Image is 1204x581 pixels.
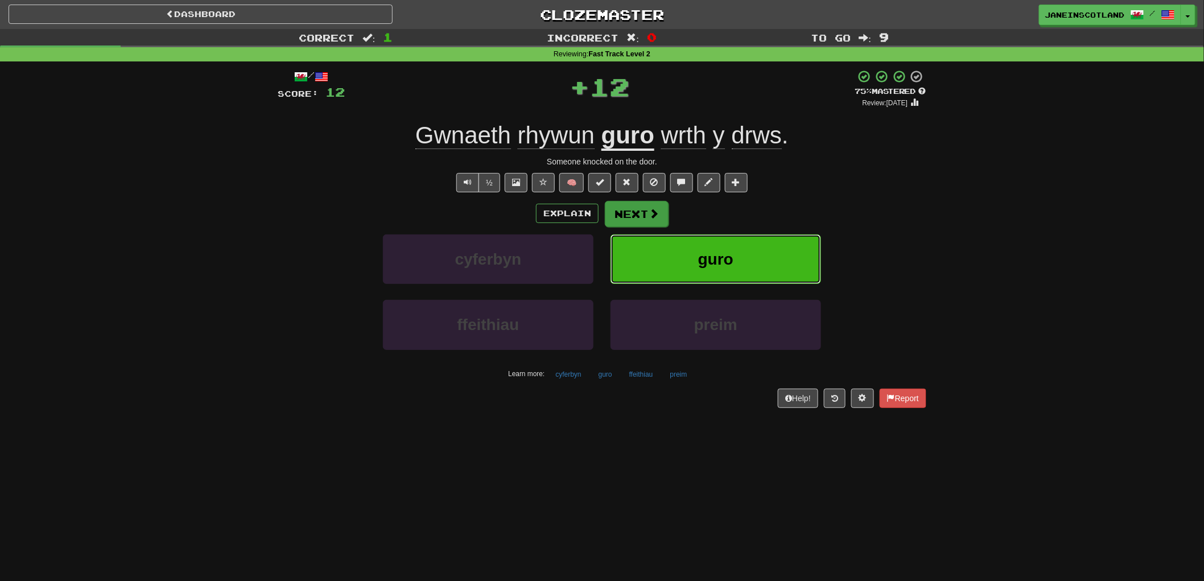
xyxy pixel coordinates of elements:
span: 12 [590,72,630,101]
div: Mastered [855,86,926,97]
button: Add to collection (alt+a) [725,173,748,192]
a: Clozemaster [410,5,794,24]
button: Report [880,389,926,408]
span: 75 % [855,86,872,96]
button: 🧠 [559,173,584,192]
span: 0 [647,30,657,44]
span: JaneinScotland [1045,10,1125,20]
button: Play sentence audio (ctl+space) [456,173,479,192]
span: Gwnaeth [415,122,511,149]
button: ½ [479,173,500,192]
button: ffeithiau [623,366,659,383]
span: guro [698,250,733,268]
button: guro [592,366,619,383]
span: Score: [278,89,319,98]
div: Text-to-speech controls [454,173,500,192]
span: y [713,122,725,149]
span: 12 [325,85,345,99]
span: ffeithiau [457,316,519,333]
button: Favorite sentence (alt+f) [532,173,555,192]
button: Round history (alt+y) [824,389,846,408]
span: . [654,122,789,149]
button: Next [605,201,669,227]
button: Edit sentence (alt+d) [698,173,720,192]
button: cyferbyn [383,234,593,284]
button: Discuss sentence (alt+u) [670,173,693,192]
span: To go [811,32,851,43]
span: cyferbyn [455,250,522,268]
button: Reset to 0% Mastered (alt+r) [616,173,638,192]
div: / [278,69,345,84]
a: JaneinScotland / [1039,5,1181,25]
a: Dashboard [9,5,393,24]
small: Learn more: [508,370,545,378]
span: Incorrect [547,32,619,43]
span: preim [694,316,737,333]
span: + [570,69,590,104]
button: preim [611,300,821,349]
span: wrth [661,122,706,149]
button: Help! [778,389,818,408]
span: : [363,33,376,43]
button: guro [611,234,821,284]
span: drws [732,122,782,149]
strong: Fast Track Level 2 [589,50,651,58]
button: Show image (alt+x) [505,173,527,192]
button: Ignore sentence (alt+i) [643,173,666,192]
u: guro [601,122,654,151]
button: ffeithiau [383,300,593,349]
span: Correct [299,32,355,43]
button: cyferbyn [549,366,587,383]
span: : [859,33,872,43]
span: / [1150,9,1156,17]
span: rhywun [518,122,595,149]
small: Review: [DATE] [863,99,908,107]
button: Set this sentence to 100% Mastered (alt+m) [588,173,611,192]
div: Someone knocked on the door. [278,156,926,167]
button: preim [664,366,694,383]
span: 9 [879,30,889,44]
span: : [627,33,640,43]
span: 1 [383,30,393,44]
button: Explain [536,204,599,223]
